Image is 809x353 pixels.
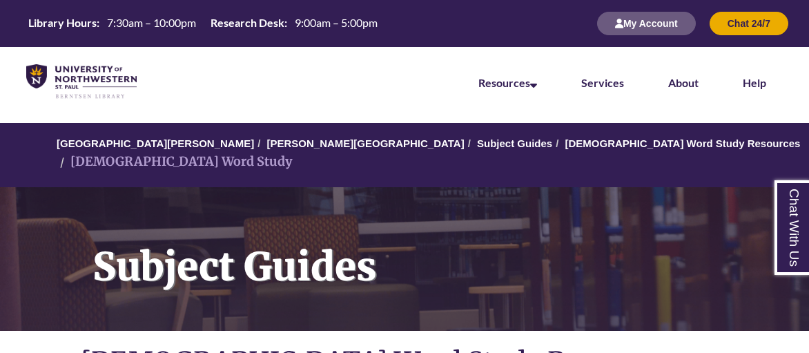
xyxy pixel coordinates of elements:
a: Services [581,76,624,89]
th: Research Desk: [205,15,289,30]
span: 7:30am – 10:00pm [107,16,196,29]
h1: Subject Guides [77,187,809,313]
img: UNWSP Library Logo [26,64,137,99]
a: [GEOGRAPHIC_DATA][PERSON_NAME] [57,137,254,149]
span: 9:00am – 5:00pm [295,16,378,29]
a: Subject Guides [477,137,552,149]
a: [PERSON_NAME][GEOGRAPHIC_DATA] [267,137,465,149]
a: Help [743,76,766,89]
a: [DEMOGRAPHIC_DATA] Word Study Resources [565,137,801,149]
a: Chat 24/7 [710,17,788,29]
a: Hours Today [23,15,383,32]
a: About [668,76,699,89]
table: Hours Today [23,15,383,30]
button: My Account [597,12,696,35]
button: Chat 24/7 [710,12,788,35]
th: Library Hours: [23,15,101,30]
a: My Account [597,17,696,29]
li: [DEMOGRAPHIC_DATA] Word Study [57,152,293,172]
a: Resources [478,76,537,89]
